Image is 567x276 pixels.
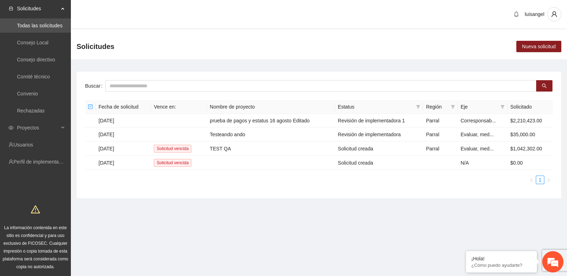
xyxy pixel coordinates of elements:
a: Perfil de implementadora [13,159,69,165]
a: Comité técnico [17,74,50,79]
td: $2,210,423.00 [507,114,553,128]
td: [DATE] [96,156,151,170]
td: $35,000.00 [507,128,553,142]
span: luisangel [525,11,544,17]
td: $1,042,302.00 [507,142,553,156]
th: Vence en: [151,100,207,114]
td: Solicitud creada [335,156,423,170]
li: Next Page [544,176,553,184]
a: Consejo directivo [17,57,55,62]
a: Todas las solicitudes [17,23,62,28]
th: Fecha de solicitud [96,100,151,114]
span: Estatus [338,103,413,111]
span: minus-square [88,104,93,109]
li: Previous Page [527,176,536,184]
span: Evaluar, med... [461,132,494,137]
button: bell [511,9,522,20]
span: user [548,11,561,17]
td: $0.00 [507,156,553,170]
td: [DATE] [96,142,151,156]
td: Revisión de implementadora [335,128,423,142]
span: Solicitud vencida [154,159,191,167]
span: filter [499,101,506,112]
span: Proyectos [17,121,59,135]
span: Solicitudes [77,41,114,52]
span: eye [9,125,13,130]
td: [DATE] [96,114,151,128]
a: Usuarios [13,142,33,148]
button: user [547,7,561,21]
span: right [546,178,551,182]
td: prueba de pagos y estatus 16 agosto Editado [207,114,335,128]
label: Buscar [85,80,105,92]
span: filter [500,105,505,109]
th: Solicitado [507,100,553,114]
span: inbox [9,6,13,11]
th: Nombre de proyecto [207,100,335,114]
span: La información contenida en este sitio es confidencial y para uso exclusivo de FICOSEC. Cualquier... [3,225,68,269]
a: Rechazadas [17,108,45,114]
td: [DATE] [96,128,151,142]
span: left [529,178,534,182]
span: filter [451,105,455,109]
span: filter [415,101,422,112]
li: 1 [536,176,544,184]
span: Solicitud vencida [154,145,191,153]
textarea: Escriba su mensaje y pulse “Intro” [4,194,135,219]
span: Solicitudes [17,1,59,16]
div: Chatee con nosotros ahora [37,36,119,45]
span: Corresponsab... [461,118,496,123]
td: TEST QA [207,142,335,156]
span: search [542,83,547,89]
td: Parral [423,142,458,156]
td: Parral [423,128,458,142]
div: Minimizar ventana de chat en vivo [116,4,133,21]
a: 1 [536,176,544,184]
div: ¡Hola! [471,256,532,261]
td: Testeando ando [207,128,335,142]
td: Revisión de implementadora 1 [335,114,423,128]
span: warning [31,205,40,214]
a: Convenio [17,91,38,96]
td: Solicitud creada [335,142,423,156]
span: bell [511,11,522,17]
span: filter [449,101,456,112]
button: search [536,80,552,92]
button: left [527,176,536,184]
button: Nueva solicitud [516,41,561,52]
button: right [544,176,553,184]
span: Estamos en línea. [41,95,98,166]
span: Región [426,103,448,111]
span: Eje [461,103,498,111]
p: ¿Cómo puedo ayudarte? [471,263,532,268]
span: Evaluar, med... [461,146,494,151]
td: N/A [458,156,507,170]
td: Parral [423,114,458,128]
span: Nueva solicitud [522,43,556,50]
span: filter [416,105,420,109]
a: Consejo Local [17,40,49,45]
